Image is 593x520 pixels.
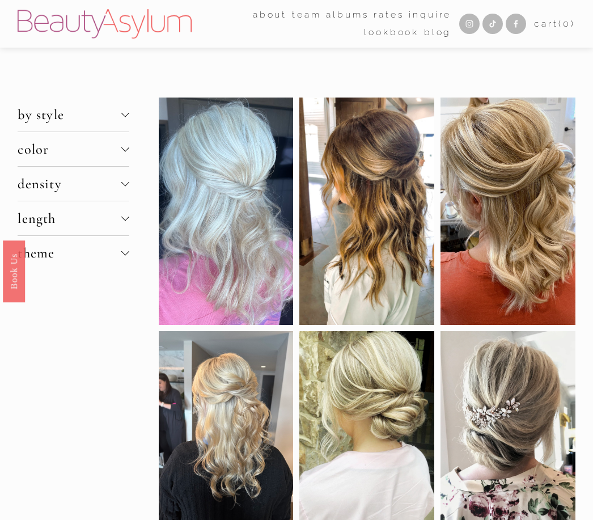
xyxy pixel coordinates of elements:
[18,210,121,227] span: length
[459,14,480,34] a: Instagram
[18,132,129,166] button: color
[364,24,420,41] a: Lookbook
[18,98,129,132] button: by style
[292,7,321,23] span: team
[18,244,121,261] span: theme
[18,9,192,39] img: Beauty Asylum | Bridal Hair &amp; Makeup Charlotte &amp; Atlanta
[18,236,129,270] button: theme
[482,14,503,34] a: TikTok
[558,18,575,29] span: ( )
[374,6,404,23] a: Rates
[292,6,321,23] a: folder dropdown
[18,141,121,158] span: color
[253,7,287,23] span: about
[18,167,129,201] button: density
[424,24,452,41] a: Blog
[326,6,369,23] a: albums
[18,201,129,235] button: length
[3,240,25,302] a: Book Us
[253,6,287,23] a: folder dropdown
[409,6,452,23] a: Inquire
[18,175,121,192] span: density
[534,16,575,32] a: 0 items in cart
[18,106,121,123] span: by style
[563,18,571,29] span: 0
[506,14,526,34] a: Facebook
